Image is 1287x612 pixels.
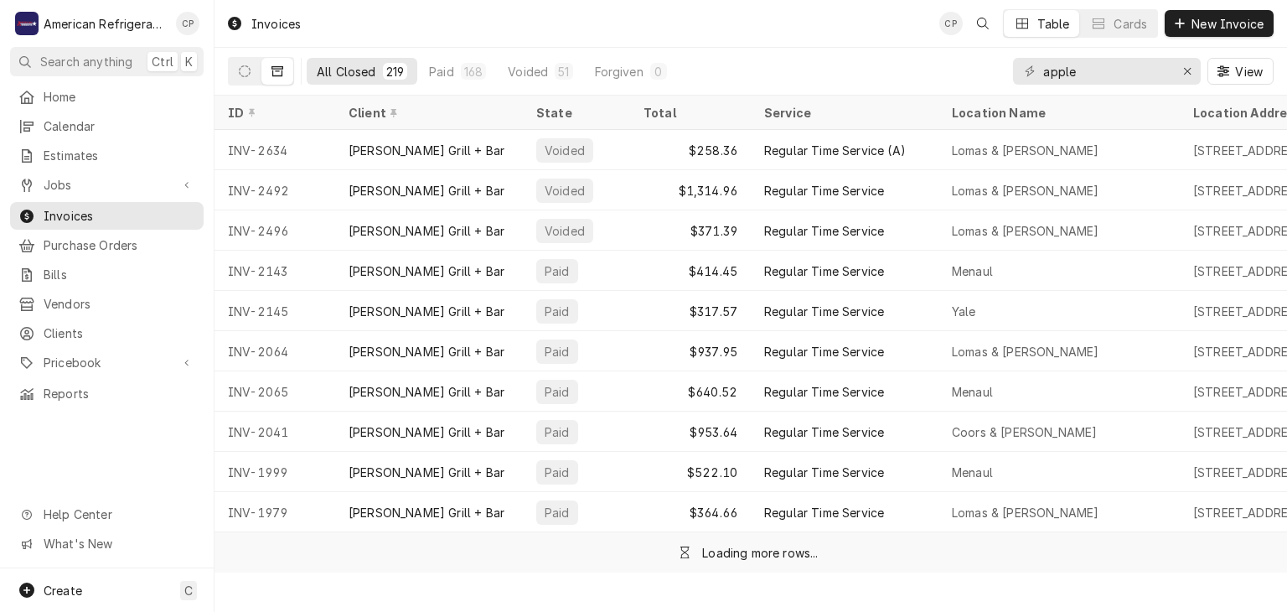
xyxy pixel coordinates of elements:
span: Ctrl [152,53,173,70]
span: View [1232,63,1266,80]
div: INV-2065 [214,371,335,412]
div: Regular Time Service [764,303,884,320]
a: Reports [10,380,204,407]
span: What's New [44,535,194,552]
div: American Refrigeration LLC [44,15,167,33]
div: Location Name [952,104,1163,122]
div: Voided [543,222,587,240]
div: $1,314.96 [630,170,751,210]
span: Invoices [44,207,195,225]
div: $317.57 [630,291,751,331]
div: INV-1999 [214,452,335,492]
div: [PERSON_NAME] Grill + Bar [349,343,504,360]
a: Invoices [10,202,204,230]
div: 168 [464,63,483,80]
input: Keyword search [1043,58,1169,85]
div: Lomas & [PERSON_NAME] [952,343,1098,360]
span: Create [44,583,82,598]
div: INV-1979 [214,492,335,532]
div: Lomas & [PERSON_NAME] [952,222,1098,240]
div: INV-2492 [214,170,335,210]
div: Paid [543,423,571,441]
div: INV-2041 [214,412,335,452]
span: Purchase Orders [44,236,195,254]
div: Menaul [952,383,993,401]
div: $258.36 [630,130,751,170]
div: Forgiven [595,63,643,80]
div: State [536,104,617,122]
div: A [15,12,39,35]
div: 51 [558,63,569,80]
span: Bills [44,266,195,283]
div: Regular Time Service [764,182,884,200]
div: $640.52 [630,371,751,412]
div: $371.39 [630,210,751,251]
span: Vendors [44,295,195,313]
div: INV-2634 [214,130,335,170]
div: Voided [508,63,548,80]
div: INV-2143 [214,251,335,291]
div: Menaul [952,262,993,280]
a: Calendar [10,112,204,140]
div: Regular Time Service [764,464,884,481]
div: [PERSON_NAME] Grill + Bar [349,182,504,200]
div: Voided [543,182,587,200]
span: Search anything [40,53,132,70]
div: Table [1037,15,1070,33]
a: Bills [10,261,204,288]
div: [PERSON_NAME] Grill + Bar [349,222,504,240]
div: Cards [1114,15,1147,33]
a: Go to What's New [10,530,204,558]
a: Purchase Orders [10,231,204,259]
div: [PERSON_NAME] Grill + Bar [349,262,504,280]
div: Client [349,104,506,122]
div: Paid [543,343,571,360]
button: View [1207,58,1274,85]
span: K [185,53,193,70]
div: Regular Time Service [764,222,884,240]
a: Go to Jobs [10,171,204,199]
div: [PERSON_NAME] Grill + Bar [349,142,504,159]
div: Coors & [PERSON_NAME] [952,423,1097,441]
div: Service [764,104,922,122]
div: All Closed [317,63,376,80]
div: Paid [543,383,571,401]
div: ID [228,104,318,122]
span: Reports [44,385,195,402]
div: $414.45 [630,251,751,291]
div: Regular Time Service [764,383,884,401]
div: CP [176,12,199,35]
span: Estimates [44,147,195,164]
div: Regular Time Service [764,504,884,521]
div: $953.64 [630,412,751,452]
button: Erase input [1174,58,1201,85]
div: Cordel Pyle's Avatar [939,12,963,35]
button: New Invoice [1165,10,1274,37]
button: Open search [969,10,996,37]
div: Paid [429,63,454,80]
span: Clients [44,324,195,342]
div: Paid [543,262,571,280]
div: Regular Time Service [764,343,884,360]
div: [PERSON_NAME] Grill + Bar [349,504,504,521]
a: Vendors [10,290,204,318]
span: Help Center [44,506,194,523]
div: CP [939,12,963,35]
span: C [184,582,193,599]
a: Go to Help Center [10,500,204,528]
div: [PERSON_NAME] Grill + Bar [349,303,504,320]
span: New Invoice [1188,15,1267,33]
div: $364.66 [630,492,751,532]
div: Paid [543,303,571,320]
span: Home [44,88,195,106]
div: $522.10 [630,452,751,492]
div: [PERSON_NAME] Grill + Bar [349,423,504,441]
span: Pricebook [44,354,170,371]
a: Clients [10,319,204,347]
span: Calendar [44,117,195,135]
div: Regular Time Service (A) [764,142,906,159]
a: Go to Pricebook [10,349,204,376]
div: Lomas & [PERSON_NAME] [952,504,1098,521]
div: [PERSON_NAME] Grill + Bar [349,383,504,401]
div: Loading more rows... [702,544,818,562]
